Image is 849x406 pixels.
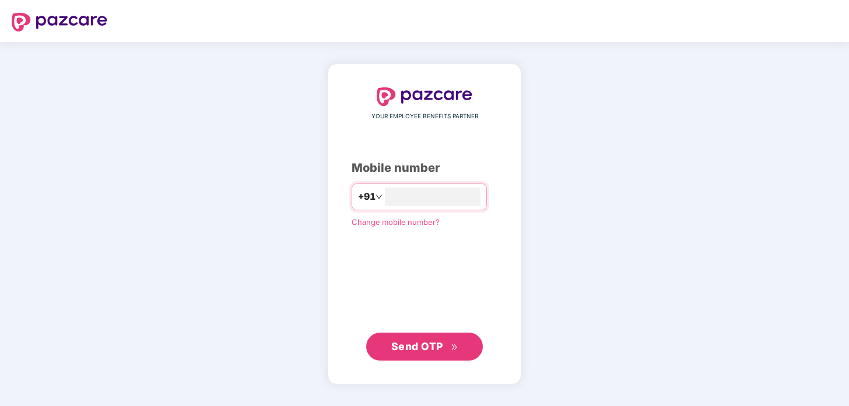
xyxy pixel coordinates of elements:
[451,344,458,351] span: double-right
[352,217,440,227] a: Change mobile number?
[376,193,383,200] span: down
[391,340,443,352] span: Send OTP
[358,189,376,204] span: +91
[12,13,107,31] img: logo
[377,87,472,106] img: logo
[366,333,483,361] button: Send OTPdouble-right
[371,112,478,121] span: YOUR EMPLOYEE BENEFITS PARTNER
[352,159,497,177] div: Mobile number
